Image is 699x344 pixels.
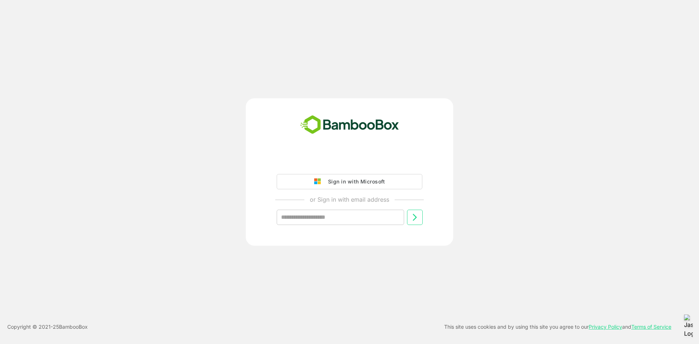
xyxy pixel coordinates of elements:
[444,323,671,331] p: This site uses cookies and by using this site you agree to our and
[277,174,422,189] button: Sign in with Microsoft
[589,324,622,330] a: Privacy Policy
[296,113,403,137] img: bamboobox
[324,177,385,186] div: Sign in with Microsoft
[7,323,88,331] p: Copyright © 2021- 25 BambooBox
[310,195,389,204] p: or Sign in with email address
[631,324,671,330] a: Terms of Service
[273,154,426,170] iframe: Sign in with Google Button
[314,178,324,185] img: google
